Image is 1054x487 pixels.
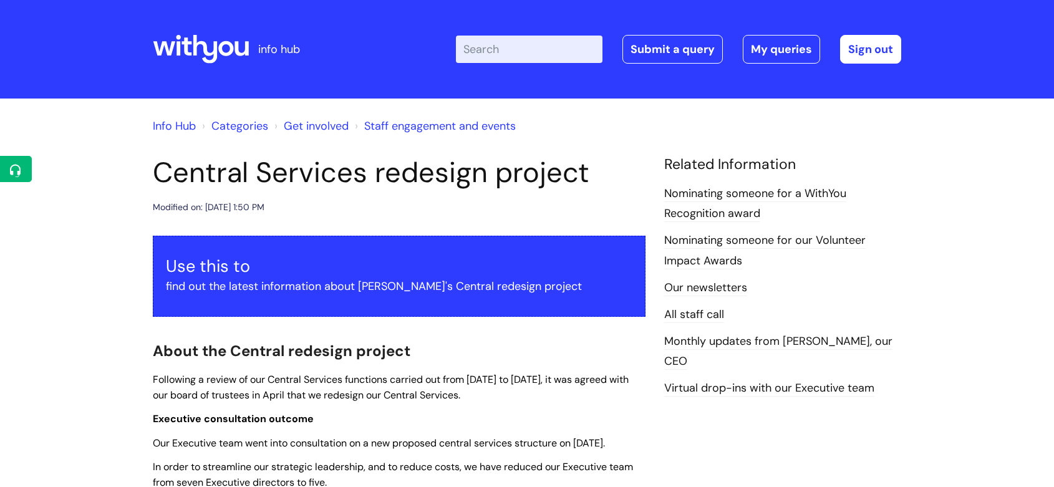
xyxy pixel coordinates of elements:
[664,233,866,269] a: Nominating someone for our Volunteer Impact Awards
[153,373,629,402] span: Following a review of our Central Services functions carried out from [DATE] to [DATE], it was ag...
[664,280,747,296] a: Our newsletters
[271,116,349,136] li: Get involved
[840,35,901,64] a: Sign out
[664,186,846,222] a: Nominating someone for a WithYou Recognition award
[153,436,605,450] span: Our Executive team went into consultation on a new proposed central services structure on [DATE].
[153,341,410,360] span: About the Central redesign project
[199,116,268,136] li: Solution home
[258,39,300,59] p: info hub
[743,35,820,64] a: My queries
[456,35,901,64] div: | -
[622,35,723,64] a: Submit a query
[352,116,516,136] li: Staff engagement and events
[664,334,892,370] a: Monthly updates from [PERSON_NAME], our CEO
[153,412,314,425] span: Executive consultation outcome
[364,118,516,133] a: Staff engagement and events
[153,156,645,190] h1: Central Services redesign project
[456,36,602,63] input: Search
[664,156,901,173] h4: Related Information
[211,118,268,133] a: Categories
[664,380,874,397] a: Virtual drop-ins with our Executive team
[153,200,264,215] div: Modified on: [DATE] 1:50 PM
[166,276,632,296] p: find out the latest information about [PERSON_NAME]'s Central redesign project
[284,118,349,133] a: Get involved
[153,118,196,133] a: Info Hub
[166,256,632,276] h3: Use this to
[664,307,724,323] a: All staff call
